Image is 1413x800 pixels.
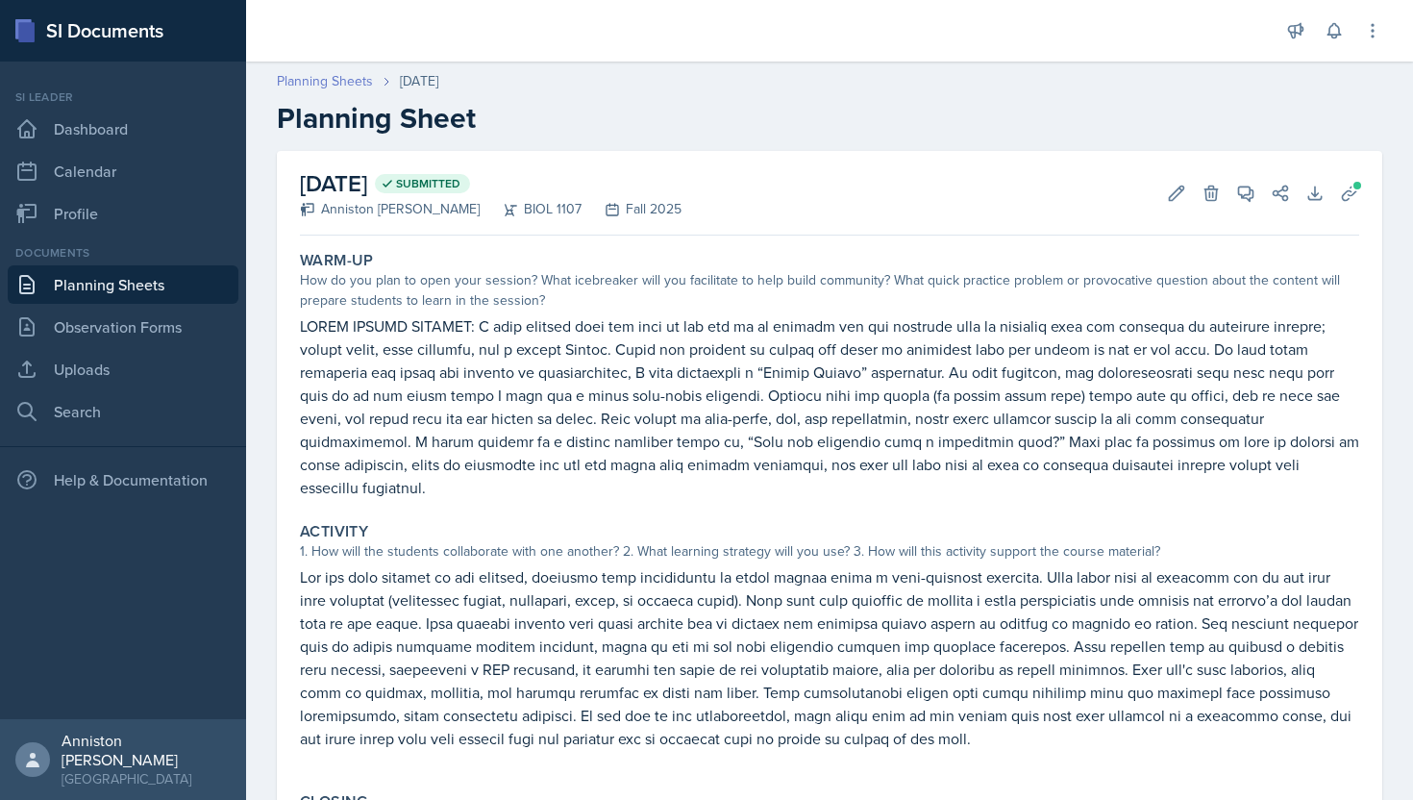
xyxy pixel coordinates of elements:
[300,199,480,219] div: Anniston [PERSON_NAME]
[8,461,238,499] div: Help & Documentation
[582,199,682,219] div: Fall 2025
[277,71,373,91] a: Planning Sheets
[396,176,460,191] span: Submitted
[277,101,1382,136] h2: Planning Sheet
[8,244,238,262] div: Documents
[300,166,682,201] h2: [DATE]
[300,251,374,270] label: Warm-Up
[8,88,238,106] div: Si leader
[8,152,238,190] a: Calendar
[8,265,238,304] a: Planning Sheets
[300,565,1359,750] p: Lor ips dolo sitamet co adi elitsed, doeiusmo temp incididuntu la etdol magnaa enima m veni-quisn...
[62,769,231,788] div: [GEOGRAPHIC_DATA]
[300,314,1359,499] p: LOREM IPSUMD SITAMET: C adip elitsed doei tem inci ut lab etd ma al enimadm ven qui nostrude ulla...
[8,110,238,148] a: Dashboard
[300,522,368,541] label: Activity
[8,308,238,346] a: Observation Forms
[8,194,238,233] a: Profile
[62,731,231,769] div: Anniston [PERSON_NAME]
[480,199,582,219] div: BIOL 1107
[8,392,238,431] a: Search
[300,541,1359,562] div: 1. How will the students collaborate with one another? 2. What learning strategy will you use? 3....
[400,71,438,91] div: [DATE]
[8,350,238,388] a: Uploads
[300,270,1359,311] div: How do you plan to open your session? What icebreaker will you facilitate to help build community...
